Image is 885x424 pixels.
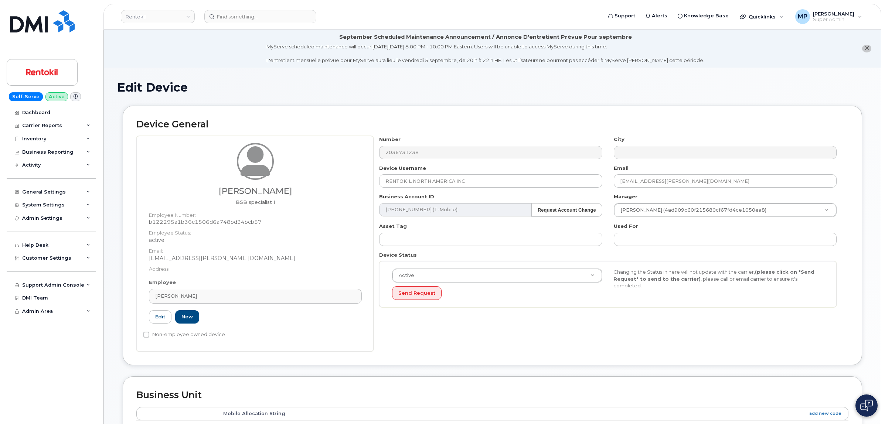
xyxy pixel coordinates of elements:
h2: Device General [136,119,848,130]
dt: Employee Status: [149,226,362,236]
img: Open chat [860,400,873,411]
dt: Email: [149,244,362,254]
h3: [PERSON_NAME] [149,187,362,196]
th: Mobile Allocation String [217,407,848,420]
label: Device Username [379,165,426,172]
dt: Address: [149,262,362,273]
div: MyServe scheduled maintenance will occur [DATE][DATE] 8:00 PM - 10:00 PM Eastern. Users will be u... [266,43,704,64]
a: Active [392,269,602,282]
label: Number [379,136,401,143]
span: Active [394,272,414,279]
a: New [175,310,199,324]
label: City [614,136,624,143]
div: September Scheduled Maintenance Announcement / Annonce D'entretient Prévue Pour septembre [339,33,632,41]
a: Edit [149,310,171,324]
span: [PERSON_NAME] [155,293,197,300]
label: Employee [149,279,176,286]
label: Used For [614,223,638,230]
dd: active [149,236,362,244]
h1: Edit Device [117,81,868,94]
label: Email [614,165,629,172]
strong: (please click on "Send Request" to send to the carrier) [613,269,814,282]
label: Non-employee owned device [143,330,225,339]
button: Send Request [392,286,442,300]
button: Request Account Change [531,203,602,217]
button: close notification [862,45,871,52]
span: Job title [236,199,275,205]
a: [PERSON_NAME] [149,289,362,304]
span: [PERSON_NAME] (4ad909c60f215680cf67fd4ce1050ea8) [616,207,766,213]
dd: b122295a1b36c1506d6a748bd34bcb57 [149,218,362,226]
div: Changing the Status in here will not update with the carrier, , please call or email carrier to e... [608,269,829,289]
strong: Request Account Change [538,207,596,213]
dd: [EMAIL_ADDRESS][PERSON_NAME][DOMAIN_NAME] [149,254,362,262]
a: [PERSON_NAME] (4ad909c60f215680cf67fd4ce1050ea8) [614,204,836,217]
label: Manager [614,193,637,200]
a: add new code [809,410,841,417]
dt: Employee Number: [149,208,362,219]
h2: Business Unit [136,390,848,400]
label: Device Status [379,252,417,259]
input: Non-employee owned device [143,332,149,338]
label: Asset Tag [379,223,407,230]
label: Business Account ID [379,193,434,200]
